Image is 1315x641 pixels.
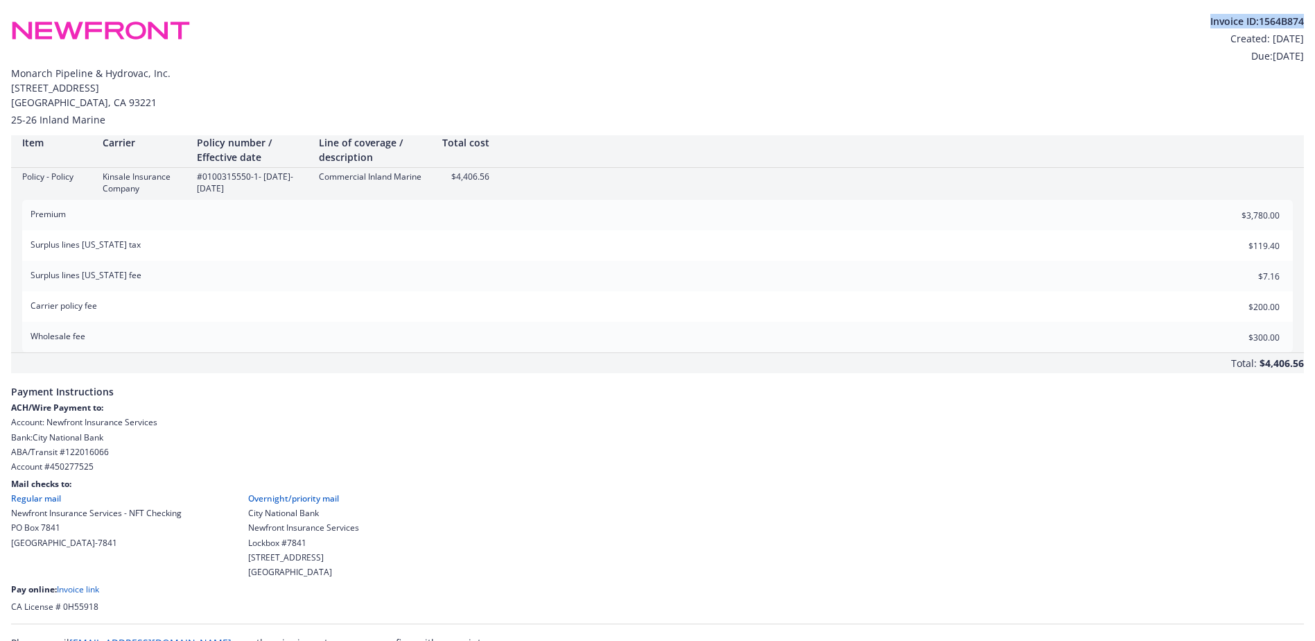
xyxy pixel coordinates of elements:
div: Kinsale Insurance Company [103,171,186,194]
div: Total: [1231,356,1257,373]
div: Account: Newfront Insurance Services [11,416,1304,428]
div: Lockbox #7841 [248,537,359,549]
div: Due: [DATE] [1210,49,1304,63]
div: $4,406.56 [1260,353,1304,373]
div: Policy number / Effective date [197,135,308,164]
div: Carrier [103,135,186,150]
div: CA License # 0H55918 [11,601,1304,613]
div: Created: [DATE] [1210,31,1304,46]
div: Bank: City National Bank [11,431,1304,443]
div: $4,406.56 [441,171,489,182]
div: Total cost [441,135,489,150]
div: 25-26 Inland Marine [11,112,1304,127]
div: Overnight/priority mail [248,493,359,504]
input: 0.00 [1198,296,1288,317]
div: Line of coverage / description [319,135,430,164]
span: Surplus lines [US_STATE] tax [31,239,141,250]
div: Regular mail [11,493,182,504]
div: Account # 450277525 [11,461,1304,472]
span: Carrier policy fee [31,300,97,311]
div: Item [22,135,92,150]
div: Commercial Inland Marine [319,171,430,182]
div: ABA/Transit # 122016066 [11,446,1304,458]
div: [GEOGRAPHIC_DATA]-7841 [11,537,182,549]
span: Payment Instructions [11,373,1304,402]
div: Mail checks to: [11,478,1304,490]
span: Wholesale fee [31,330,85,342]
div: [STREET_ADDRESS] [248,552,359,563]
span: Surplus lines [US_STATE] fee [31,269,141,281]
div: ACH/Wire Payment to: [11,402,1304,413]
div: Newfront Insurance Services [248,522,359,533]
div: [GEOGRAPHIC_DATA] [248,566,359,578]
div: #0100315550-1 - [DATE]-[DATE] [197,171,308,194]
span: Pay online: [11,583,57,595]
input: 0.00 [1198,266,1288,287]
a: Invoice link [57,583,99,595]
input: 0.00 [1198,205,1288,225]
div: PO Box 7841 [11,522,182,533]
input: 0.00 [1198,235,1288,256]
div: City National Bank [248,507,359,519]
span: Monarch Pipeline & Hydrovac, Inc. [STREET_ADDRESS] [GEOGRAPHIC_DATA] , CA 93221 [11,66,1304,110]
span: Premium [31,208,66,220]
div: Policy - Policy [22,171,92,182]
input: 0.00 [1198,327,1288,348]
div: Newfront Insurance Services - NFT Checking [11,507,182,519]
div: Invoice ID: 1564B874 [1210,14,1304,28]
